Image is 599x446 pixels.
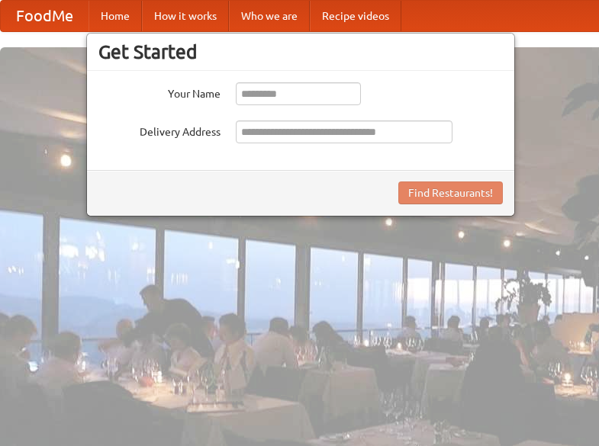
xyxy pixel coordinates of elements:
[398,181,503,204] button: Find Restaurants!
[229,1,310,31] a: Who we are
[1,1,89,31] a: FoodMe
[98,40,503,63] h3: Get Started
[142,1,229,31] a: How it works
[89,1,142,31] a: Home
[310,1,401,31] a: Recipe videos
[98,82,221,101] label: Your Name
[98,120,221,140] label: Delivery Address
